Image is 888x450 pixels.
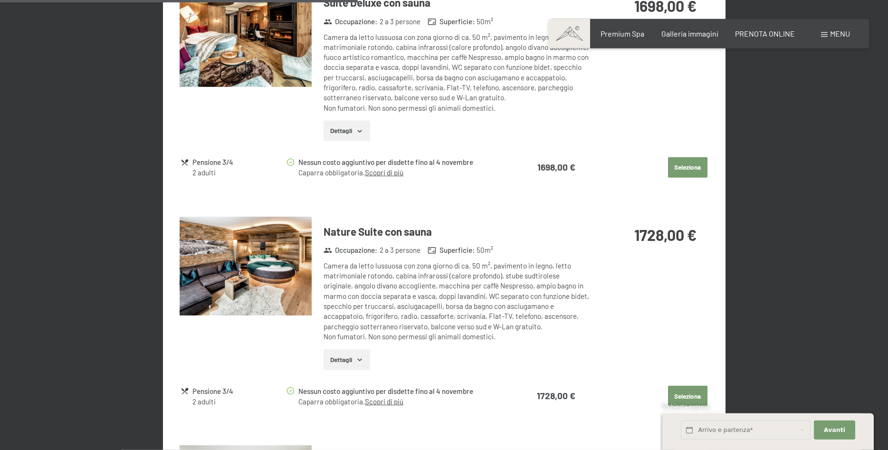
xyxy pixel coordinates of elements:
[324,349,370,370] button: Dettagli
[668,157,707,178] button: Seleziona
[428,245,475,255] strong: Superficie :
[192,386,285,397] div: Pensione 3/4
[477,245,493,255] span: 50 m²
[324,224,589,239] h3: Nature Suite con sauna
[365,168,403,177] a: Scopri di più
[192,397,285,407] div: 2 adulti
[668,386,707,407] button: Seleziona
[537,390,575,401] strong: 1728,00 €
[735,29,795,38] a: PRENOTA ONLINE
[380,17,420,27] span: 2 a 3 persone
[324,32,589,113] div: Camera da letto lussuosa con zona giorno di ca. 50 m², pavimento in legno, letto matrimoniale rot...
[824,426,845,434] span: Avanti
[324,245,378,255] strong: Occupazione :
[180,217,312,316] img: mss_renderimg.php
[298,168,496,178] div: Caparra obbligatoria.
[324,121,370,142] button: Dettagli
[428,17,475,27] strong: Superficie :
[298,157,496,168] div: Nessun costo aggiuntivo per disdette fino al 4 novembre
[324,17,378,27] strong: Occupazione :
[324,261,589,342] div: Camera da letto lussuosa con zona giorno di ca. 50 m², pavimento in legno, letto matrimoniale rot...
[365,397,403,406] a: Scopri di più
[192,168,285,178] div: 2 adulti
[298,386,496,397] div: Nessun costo aggiuntivo per disdette fino al 4 novembre
[537,162,575,172] strong: 1698,00 €
[661,29,718,38] a: Galleria immagini
[380,245,420,255] span: 2 a 3 persone
[662,402,710,410] span: Richiesta express
[634,226,697,244] strong: 1728,00 €
[477,17,493,27] span: 50 m²
[601,29,644,38] a: Premium Spa
[814,421,855,440] button: Avanti
[830,29,850,38] span: Menu
[298,397,496,407] div: Caparra obbligatoria.
[192,157,285,168] div: Pensione 3/4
